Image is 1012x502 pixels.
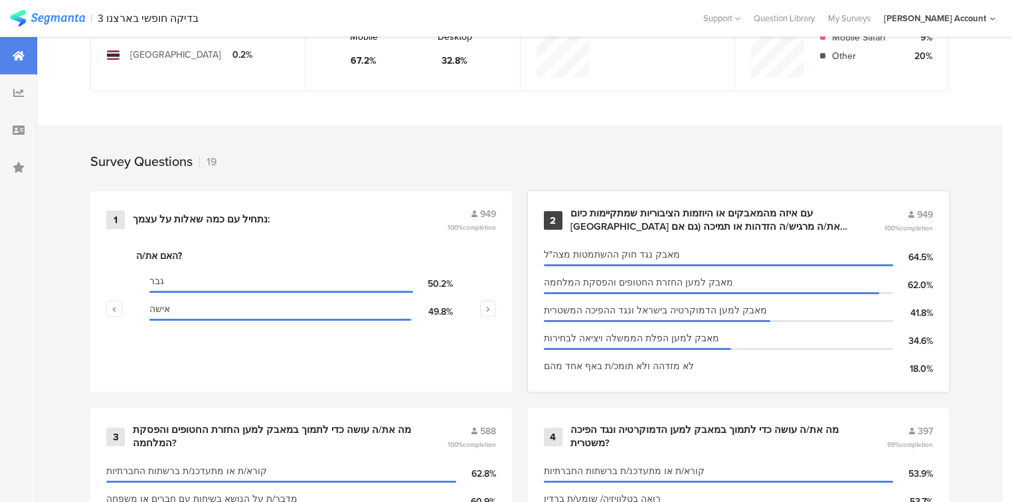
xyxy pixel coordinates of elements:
div: 3 בדיקה חופשי בארצנו [98,12,199,25]
a: My Surveys [821,12,877,25]
div: 62.8% [456,467,496,481]
div: האם את/ה? [136,249,466,263]
img: segmanta logo [10,10,85,27]
span: completion [463,222,496,232]
div: 19 [199,154,217,169]
div: 62.0% [893,278,933,292]
span: 100% [885,223,933,233]
div: נתחיל עם כמה ﻿שאלות על עצמך: [133,213,270,226]
div: עם איזה מהמאבקים או היוזמות הציבוריות שמתקיימות כיום [GEOGRAPHIC_DATA] את/ה מרגיש/ה הזדהות או תמי... [570,207,853,233]
span: completion [900,223,933,233]
span: 949 [917,208,933,222]
span: 100% [448,440,496,450]
div: Mobile [350,30,378,44]
div: 67.2% [351,54,377,68]
div: מה את/ה עושה כדי לתמוך במאבק למען החזרת החטופים והפסקת המלחמה? [133,424,415,450]
div: 9% [909,31,932,44]
div: 0.2% [232,48,252,62]
div: 53.9% [893,467,933,481]
span: לא מזדהה ולא תומכ/ת באף אחד מהם [544,359,694,373]
div: Desktop [438,30,472,44]
span: 949 [480,207,496,221]
div: Survey Questions [90,151,193,171]
span: קורא/ת או מתעדכנ/ת ברשתות החברתיות [106,464,267,478]
div: 50.2% [413,277,453,291]
div: 20% [909,49,932,63]
div: 41.8% [893,306,933,320]
div: | [90,11,92,26]
span: גבר [149,274,164,288]
div: 34.6% [893,334,933,348]
span: מאבק למען הפלת הממשלה ויציאה לבחירות [544,331,719,345]
div: 4 [544,428,562,446]
div: 49.8% [413,305,453,319]
div: 1 [106,210,125,229]
div: Mobile Safari [832,31,898,44]
span: 397 [918,424,933,438]
div: 32.8% [442,54,467,68]
div: Other [832,49,898,63]
div: 64.5% [893,250,933,264]
span: completion [900,440,933,450]
div: 18.0% [893,362,933,376]
span: completion [463,440,496,450]
span: 588 [480,424,496,438]
span: אישה [149,302,170,316]
span: קורא/ת או מתעדכנ/ת ברשתות החברתיות [544,464,705,478]
span: 100% [448,222,496,232]
span: 99% [887,440,933,450]
div: [GEOGRAPHIC_DATA] [130,48,221,62]
div: 3 [106,428,125,446]
span: מאבק נגד חוק ההשתמטות מצה"ל [544,248,680,262]
div: Support [703,8,740,29]
span: מאבק למען הדמוקרטיה בישראל ונגד ההפיכה המשטרית [544,303,767,317]
div: [PERSON_NAME] Account [884,12,986,25]
span: מאבק למען החזרת החטופים והפסקת המלחמה [544,276,733,290]
a: Question Library [747,12,821,25]
div: 2 [544,211,562,230]
div: מה את/ה עושה כדי לתמוך במאבק למען הדמוקרטיה ונגד הפיכה משטרית? [570,424,855,450]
